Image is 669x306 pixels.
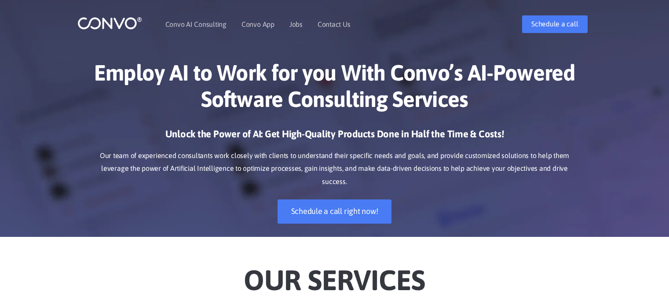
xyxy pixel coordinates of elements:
[165,21,227,28] a: Convo AI Consulting
[91,250,579,299] h2: Our Services
[91,149,579,189] p: Our team of experienced consultants work closely with clients to understand their specific needs ...
[522,15,587,33] a: Schedule a call
[289,21,303,28] a: Jobs
[278,199,392,224] a: Schedule a call right now!
[77,16,142,30] img: logo_1.png
[91,128,579,147] h3: Unlock the Power of AI: Get High-Quality Products Done in Half the Time & Costs!
[318,21,351,28] a: Contact Us
[241,21,274,28] a: Convo App
[91,59,579,119] h1: Employ AI to Work for you With Convo’s AI-Powered Software Consulting Services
